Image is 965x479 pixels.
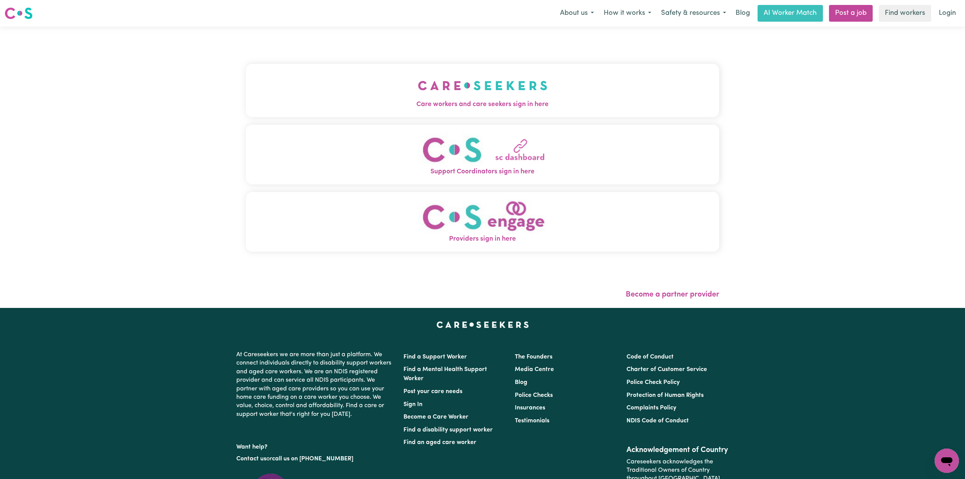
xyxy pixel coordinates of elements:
a: Insurances [515,405,545,411]
a: Contact us [236,456,266,462]
a: Media Centre [515,366,554,373]
button: Providers sign in here [246,192,719,252]
a: Charter of Customer Service [626,366,707,373]
p: or [236,452,394,466]
a: Become a Care Worker [403,414,468,420]
a: Protection of Human Rights [626,392,704,398]
a: The Founders [515,354,552,360]
a: Code of Conduct [626,354,674,360]
a: Complaints Policy [626,405,676,411]
a: Careseekers logo [5,5,33,22]
a: Find an aged care worker [403,439,476,446]
a: Careseekers home page [437,322,529,328]
a: Become a partner provider [626,291,719,298]
button: Safety & resources [656,5,731,21]
a: Sign In [403,401,422,408]
h2: Acknowledgement of Country [626,446,729,455]
span: Care workers and care seekers sign in here [246,100,719,109]
p: At Careseekers we are more than just a platform. We connect individuals directly to disability su... [236,347,394,422]
a: Post a job [829,5,873,22]
a: Blog [731,5,755,22]
a: Police Checks [515,392,553,398]
a: Police Check Policy [626,379,680,385]
button: How it works [599,5,656,21]
a: Blog [515,379,527,385]
a: Testimonials [515,418,549,424]
a: Find a Mental Health Support Worker [403,366,487,382]
p: Want help? [236,440,394,451]
span: Providers sign in here [246,234,719,244]
button: About us [555,5,599,21]
button: Care workers and care seekers sign in here [246,64,719,117]
a: Login [934,5,960,22]
a: NDIS Code of Conduct [626,418,689,424]
span: Support Coordinators sign in here [246,167,719,177]
a: Find a Support Worker [403,354,467,360]
button: Support Coordinators sign in here [246,125,719,184]
img: Careseekers logo [5,6,33,20]
a: call us on [PHONE_NUMBER] [272,456,353,462]
a: Post your care needs [403,389,462,395]
iframe: Button to launch messaging window [935,449,959,473]
a: Find workers [879,5,931,22]
a: Find a disability support worker [403,427,493,433]
a: AI Worker Match [758,5,823,22]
